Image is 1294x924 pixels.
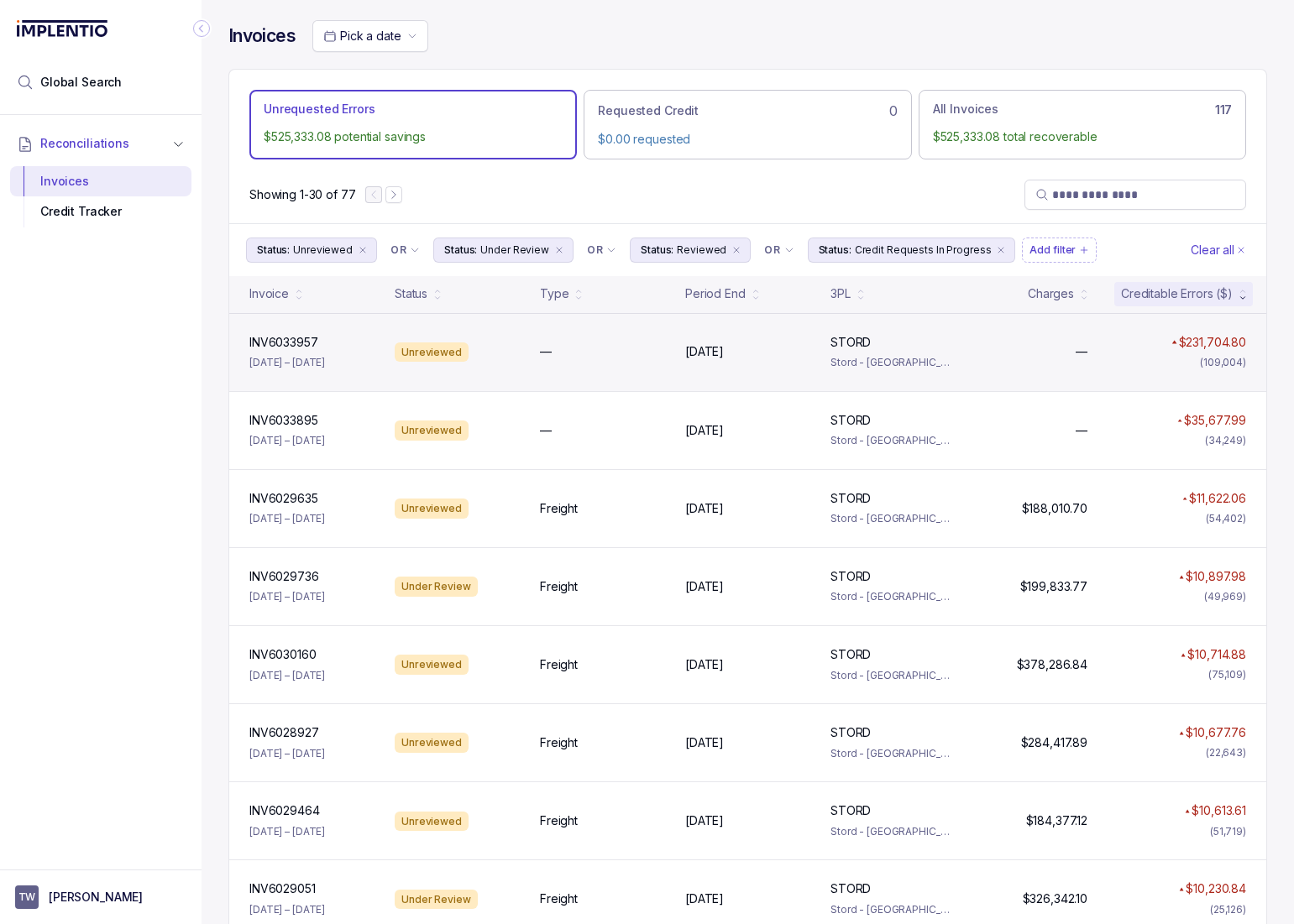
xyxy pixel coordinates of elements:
img: red pointer upwards [1177,419,1182,423]
li: Filter Chip Reviewed [630,238,751,263]
p: Freight [540,812,578,829]
div: Invoice [249,285,289,302]
p: $199,833.77 [1020,578,1087,595]
li: Filter Chip Under Review [433,238,574,263]
div: (54,402) [1206,510,1246,527]
div: Period End [685,285,746,302]
li: Filter Chip Connector undefined [587,243,616,257]
p: Status: [641,242,673,258]
p: Freight [540,890,578,907]
p: $378,286.84 [1017,656,1087,673]
div: Remaining page entries [249,186,355,203]
p: Clear all [1191,242,1234,258]
div: (109,004) [1200,354,1246,371]
p: STORD [830,724,871,741]
div: (25,126) [1210,901,1246,918]
p: Requested Credit [598,102,699,119]
p: STORD [830,334,871,351]
div: Invoices [24,166,178,196]
img: red pointer upwards [1179,575,1184,579]
button: Filter Chip Unreviewed [246,238,377,263]
div: (22,643) [1206,744,1246,761]
p: OR [764,243,780,257]
div: remove content [356,243,369,257]
button: Filter Chip Connector undefined [580,238,623,262]
span: Reconciliations [40,135,129,152]
p: STORD [830,568,871,585]
li: Filter Chip Connector undefined [390,243,420,257]
span: Global Search [40,74,122,91]
p: Status: [819,242,851,258]
p: Unreviewed [293,242,353,258]
p: STORD [830,646,871,663]
p: Stord - [GEOGRAPHIC_DATA] [830,667,956,684]
div: remove content [730,243,743,257]
li: Filter Chip Add filter [1022,238,1097,263]
div: Unreviewed [395,733,469,753]
li: Filter Chip Credit Requests In Progress [808,238,1016,263]
p: INV6029635 [249,490,318,507]
p: Freight [540,734,578,751]
ul: Filter Group [246,238,1187,263]
div: Under Review [395,890,478,910]
p: INV6029051 [249,880,316,897]
p: INV6029464 [249,802,320,819]
p: [DATE] – [DATE] [249,823,325,840]
div: Type [540,285,568,302]
div: (49,969) [1204,588,1246,605]
p: All Invoices [933,101,998,117]
p: STORD [830,802,871,819]
p: $0.00 requested [598,131,897,148]
p: $184,377.12 [1026,812,1087,829]
p: [DATE] [685,890,724,907]
div: Collapse Icon [191,18,212,39]
img: red pointer upwards [1179,887,1184,891]
p: $231,704.80 [1179,334,1246,351]
p: $284,417.89 [1021,734,1087,751]
img: red pointer upwards [1182,497,1187,501]
p: INV6033895 [249,412,318,429]
p: INV6030160 [249,646,317,663]
li: Filter Chip Connector undefined [764,243,794,257]
p: Status: [257,242,290,258]
p: $10,613.61 [1192,802,1246,819]
img: red pointer upwards [1181,653,1186,657]
div: Charges [1028,285,1074,302]
div: Reconciliations [10,163,191,231]
p: $10,677.76 [1186,724,1246,741]
p: [DATE] [685,656,724,673]
p: — [540,343,552,360]
div: Status [395,285,427,302]
p: [DATE] – [DATE] [249,354,325,371]
p: Stord - [GEOGRAPHIC_DATA] [830,432,956,449]
p: Credit Requests In Progress [855,242,992,258]
p: Stord - [GEOGRAPHIC_DATA] [830,510,956,527]
p: INV6033957 [249,334,318,351]
p: Add filter [1029,242,1076,258]
p: Showing 1-30 of 77 [249,186,355,203]
p: Stord - [GEOGRAPHIC_DATA] [830,745,956,762]
h6: 117 [1215,103,1232,117]
p: Stord - [GEOGRAPHIC_DATA] [830,901,956,918]
p: [DATE] [685,578,724,595]
span: User initials [15,885,39,909]
button: Filter Chip Connector undefined [384,238,427,262]
button: Filter Chip Connector undefined [757,238,800,262]
img: red pointer upwards [1185,809,1190,813]
p: INV6028927 [249,724,319,741]
div: (75,109) [1208,666,1246,683]
p: [DATE] [685,422,724,439]
p: [DATE] – [DATE] [249,588,325,605]
p: Under Review [480,242,549,258]
div: Unreviewed [395,812,469,832]
p: $326,342.10 [1023,890,1087,907]
div: (51,719) [1210,823,1246,840]
div: remove content [994,243,1008,257]
img: red pointer upwards [1179,731,1184,735]
div: Creditable Errors ($) [1121,285,1233,302]
p: $188,010.70 [1022,500,1087,517]
p: STORD [830,880,871,897]
div: Unreviewed [395,420,469,441]
p: Stord - [GEOGRAPHIC_DATA] [830,588,956,605]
